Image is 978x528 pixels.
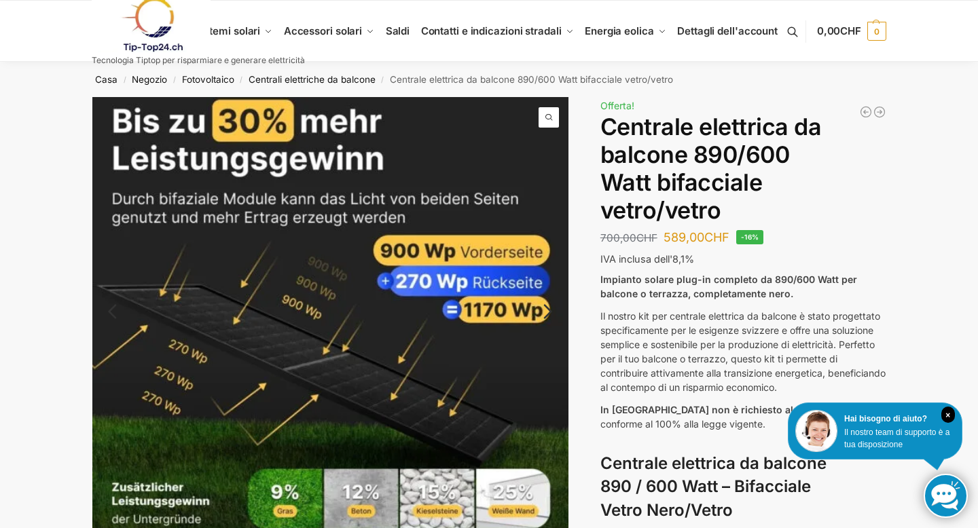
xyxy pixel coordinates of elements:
[664,230,704,244] font: 589,00
[579,1,672,62] a: Energia eolica
[132,74,167,85] a: Negozio
[182,74,234,85] a: Fotovoltaico
[867,22,886,41] span: 0
[859,105,873,119] a: Impianto solare da 890/600 Watt + batteria di accumulo da 2,7 KW, senza autorizzazione
[381,75,384,84] font: /
[677,24,778,37] font: Dettagli dell'account
[173,75,176,84] font: /
[795,410,837,452] img: Assistenza clienti
[600,404,863,430] font: : conforme al 100% alla legge vigente.
[278,1,380,62] a: Accessori solari
[817,24,861,37] span: 0,00
[415,1,579,62] a: Contatti e indicazioni stradali
[840,24,861,37] span: CHF
[124,75,126,84] font: /
[92,55,305,65] font: Tecnologia Tiptop per risparmiare e generare elettricità
[844,414,927,423] font: Hai bisogno di aiuto?
[284,24,362,37] font: Accessori solari
[249,74,376,85] a: Centrali elettriche da balcone
[741,233,759,241] font: -16%
[600,274,857,299] font: Impianto solare plug-in completo da 890/600 Watt per balcone o terrazza, completamente nero.
[380,1,415,62] a: Saldi
[600,310,886,393] font: Il nostro kit per centrale elettrica da balcone è stato progettato specificamente per le esigenze...
[672,1,783,62] a: Dettagli dell'account
[386,24,410,37] font: Saldi
[600,113,822,223] font: Centrale elettrica da balcone 890/600 Watt bifacciale vetro/vetro
[95,74,117,85] a: Casa
[600,231,636,244] font: 700,00
[945,411,950,420] font: ×
[873,105,886,119] a: Stazione elettrica a spina 890/600 Watt, con supporto per terrazza, consegna inclusa
[817,11,886,52] a: 0,00CHF 0
[636,231,657,244] font: CHF
[421,24,562,37] font: Contatti e indicazioni stradali
[600,253,694,265] font: IVA inclusa dell'8,1%
[600,404,861,415] font: In [GEOGRAPHIC_DATA] non è richiesto alcun permesso
[240,75,242,84] font: /
[600,453,827,521] font: Centrale elettrica da balcone 890 / 600 Watt – Bifacciale Vetro Nero/Vetro
[600,100,634,111] font: Offerta!
[585,24,654,37] font: Energia eolica
[941,407,955,423] i: Vicino
[704,230,729,244] font: CHF
[390,74,673,85] font: Centrale elettrica da balcone 890/600 Watt bifacciale vetro/vetro
[844,428,949,449] font: Il nostro team di supporto è a tua disposizione
[68,62,911,97] nav: Briciole di pane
